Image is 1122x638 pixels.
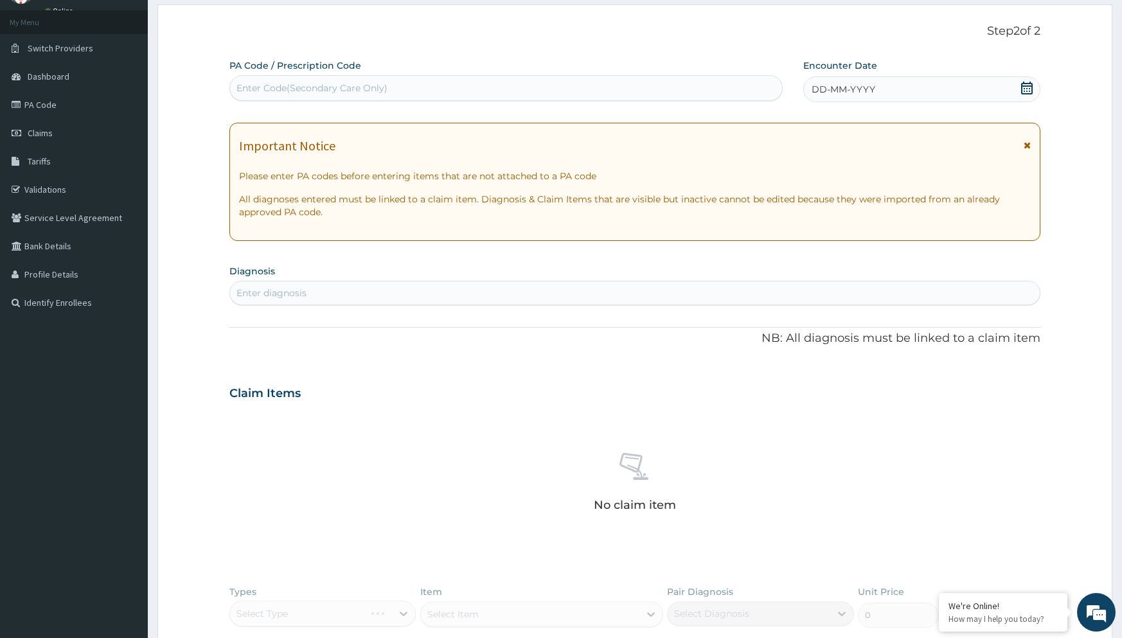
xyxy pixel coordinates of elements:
p: NB: All diagnosis must be linked to a claim item [229,330,1040,347]
p: All diagnoses entered must be linked to a claim item. Diagnosis & Claim Items that are visible bu... [239,193,1030,218]
p: No claim item [594,499,676,511]
label: PA Code / Prescription Code [229,59,361,72]
h3: Claim Items [229,387,301,401]
textarea: Type your message and hit 'Enter' [6,351,245,396]
p: Step 2 of 2 [229,24,1040,39]
span: DD-MM-YYYY [812,83,875,96]
span: Tariffs [28,155,51,167]
div: Minimize live chat window [211,6,242,37]
p: Please enter PA codes before entering items that are not attached to a PA code [239,170,1030,182]
img: d_794563401_company_1708531726252_794563401 [24,64,52,96]
div: We're Online! [948,600,1058,612]
a: Online [45,6,76,15]
span: Switch Providers [28,42,93,54]
p: How may I help you today? [948,614,1058,625]
span: We're online! [75,162,177,292]
label: Encounter Date [803,59,877,72]
span: Dashboard [28,71,69,82]
label: Diagnosis [229,265,275,278]
h1: Important Notice [239,139,335,153]
div: Enter Code(Secondary Care Only) [236,82,387,94]
div: Chat with us now [67,72,216,89]
span: Claims [28,127,53,139]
